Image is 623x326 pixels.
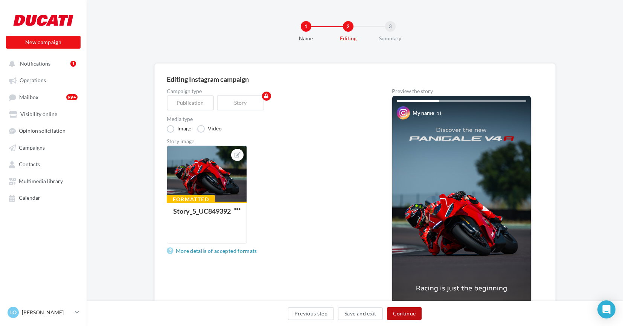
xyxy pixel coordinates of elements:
[167,116,368,122] label: Media type
[387,307,422,320] button: Continue
[19,195,40,201] span: Calendar
[173,207,231,215] div: Story_5_UC849392
[197,125,222,133] label: Vidéo
[5,174,82,188] a: Multimedia library
[19,94,38,100] span: Mailbox
[167,89,368,94] label: Campaign type
[5,191,82,204] a: Calendar
[66,94,78,100] div: 99+
[10,309,17,316] span: LO
[324,35,372,42] div: Editing
[5,124,82,137] a: Opinion solicitation
[597,300,615,318] div: Open Intercom Messenger
[20,111,57,117] span: Visibility online
[19,128,65,134] span: Opinion solicitation
[288,307,334,320] button: Previous step
[167,125,191,133] label: Image
[366,35,414,42] div: Summary
[19,144,45,151] span: Campaigns
[5,90,82,104] a: Mailbox99+
[301,21,311,32] div: 1
[5,107,82,121] a: Visibility online
[167,246,260,256] a: More details of accepted formats
[343,21,353,32] div: 2
[167,139,368,144] div: Story image
[167,195,215,204] div: Formatted
[19,178,63,184] span: Multimedia library
[20,60,50,67] span: Notifications
[6,36,81,49] button: New campaign
[5,141,82,154] a: Campaigns
[413,109,434,117] div: My name
[70,61,76,67] div: 1
[22,309,72,316] p: [PERSON_NAME]
[5,57,79,70] button: Notifications 1
[392,89,531,94] div: Preview the story
[385,21,396,32] div: 3
[6,305,81,320] a: LO [PERSON_NAME]
[5,73,82,87] a: Operations
[5,157,82,171] a: Contacts
[282,35,330,42] div: Name
[167,76,543,83] div: Editing Instagram campaign
[20,77,46,84] span: Operations
[437,110,443,116] div: 1 h
[338,307,383,320] button: Save and exit
[19,161,40,168] span: Contacts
